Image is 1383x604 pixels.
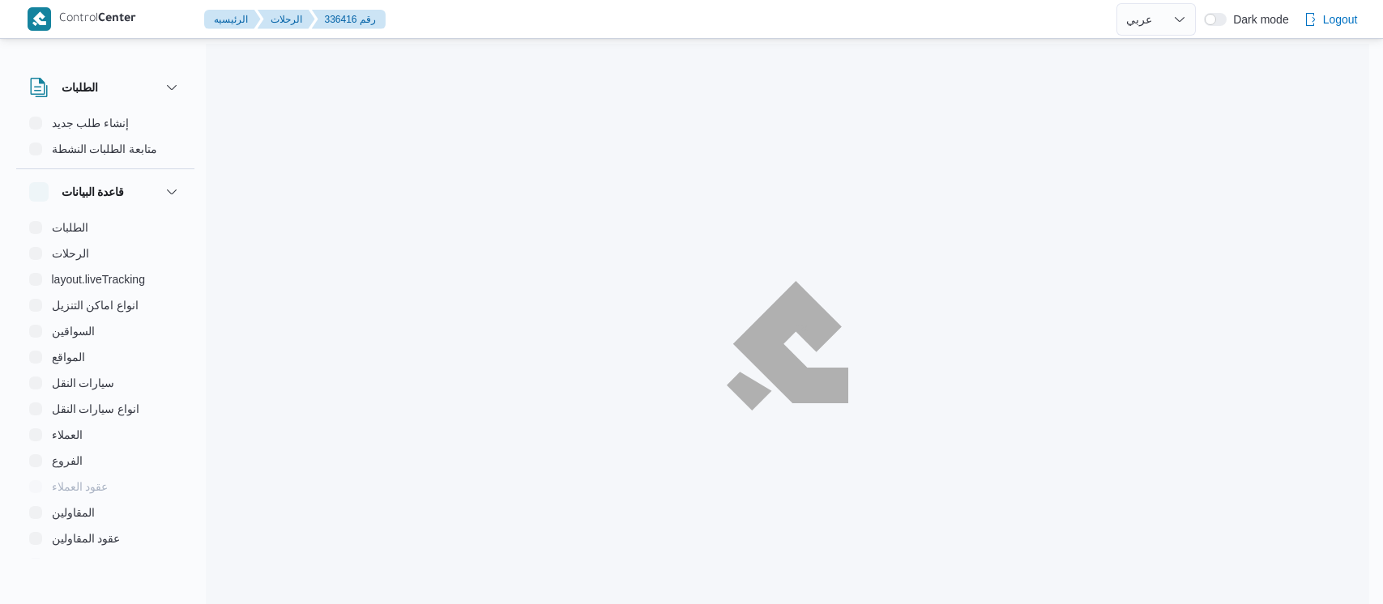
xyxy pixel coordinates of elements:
[23,292,188,318] button: انواع اماكن التنزيل
[23,551,188,577] button: اجهزة التليفون
[23,110,188,136] button: إنشاء طلب جديد
[23,240,188,266] button: الرحلات
[23,318,188,344] button: السواقين
[52,139,158,159] span: متابعة الطلبات النشطة
[52,555,119,574] span: اجهزة التليفون
[1227,13,1288,26] span: Dark mode
[23,500,188,525] button: المقاولين
[23,448,188,474] button: الفروع
[52,399,140,419] span: انواع سيارات النقل
[23,422,188,448] button: العملاء
[62,182,125,202] h3: قاعدة البيانات
[52,113,130,133] span: إنشاء طلب جديد
[16,215,194,565] div: قاعدة البيانات
[23,474,188,500] button: عقود العملاء
[23,266,188,292] button: layout.liveTracking
[736,291,839,401] img: ILLA Logo
[52,373,115,393] span: سيارات النقل
[1297,3,1364,36] button: Logout
[23,344,188,370] button: المواقع
[23,370,188,396] button: سيارات النقل
[52,270,145,289] span: layout.liveTracking
[1323,10,1358,29] span: Logout
[52,529,121,548] span: عقود المقاولين
[23,136,188,162] button: متابعة الطلبات النشطة
[23,525,188,551] button: عقود المقاولين
[23,215,188,240] button: الطلبات
[258,10,315,29] button: الرحلات
[52,347,85,367] span: المواقع
[52,503,95,522] span: المقاولين
[62,78,98,97] h3: الطلبات
[312,10,386,29] button: 336416 رقم
[23,396,188,422] button: انواع سيارات النقل
[52,218,88,237] span: الطلبات
[29,78,181,97] button: الطلبات
[204,10,261,29] button: الرئيسيه
[52,451,83,470] span: الفروع
[52,425,83,444] span: العملاء
[52,477,109,496] span: عقود العملاء
[16,110,194,168] div: الطلبات
[52,244,89,263] span: الرحلات
[98,13,136,26] b: Center
[28,7,51,31] img: X8yXhbKr1z7QwAAAABJRU5ErkJggg==
[52,321,95,341] span: السواقين
[52,296,139,315] span: انواع اماكن التنزيل
[29,182,181,202] button: قاعدة البيانات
